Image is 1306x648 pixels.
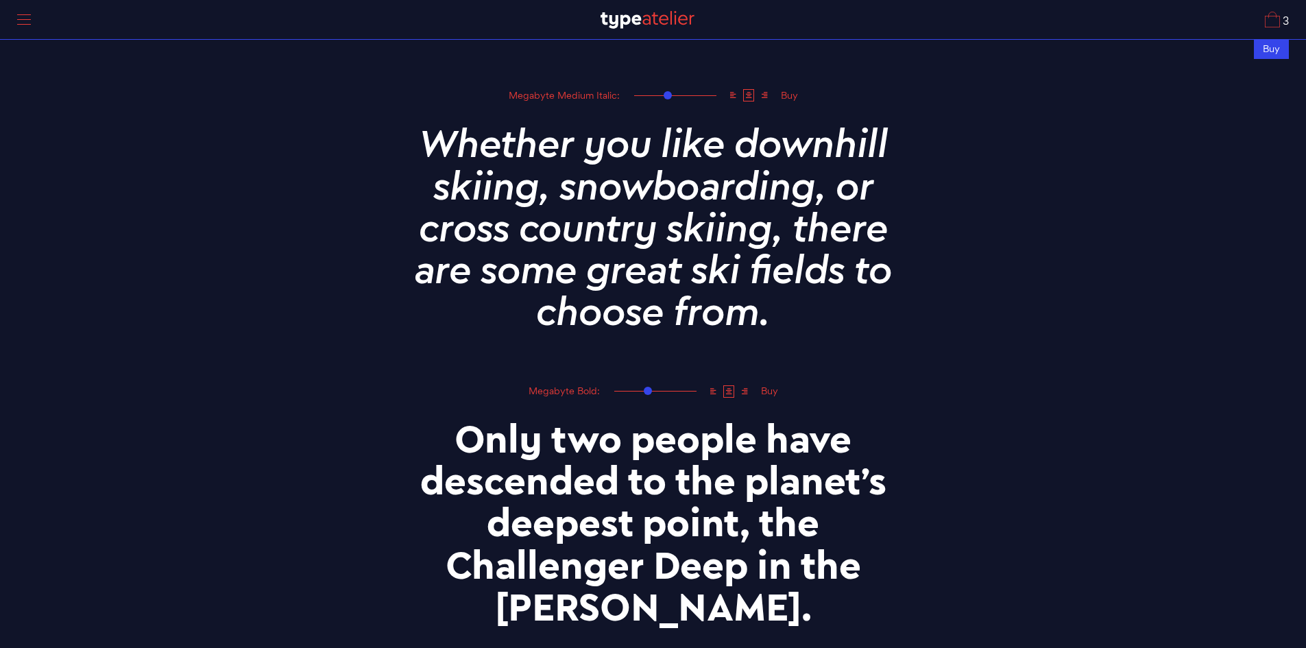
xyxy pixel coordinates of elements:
div: Megabyte Bold: [523,386,605,396]
span: 3 [1280,16,1289,27]
div: Buy [775,91,803,101]
img: TA_Logo.svg [601,11,694,29]
div: Buy [755,386,784,396]
img: Cart_Icon.svg [1265,12,1280,27]
div: Megabyte Medium Italic: [503,91,625,101]
a: 3 [1265,12,1289,27]
textarea: Whether you like downhill skiing, snowboarding, or cross country skiing, there are some great ski... [413,103,893,341]
div: Buy [1254,39,1289,59]
textarea: Only two people have descended to the planet’s deepest point, the Challenger Deep in the [PERSON_... [413,399,893,637]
